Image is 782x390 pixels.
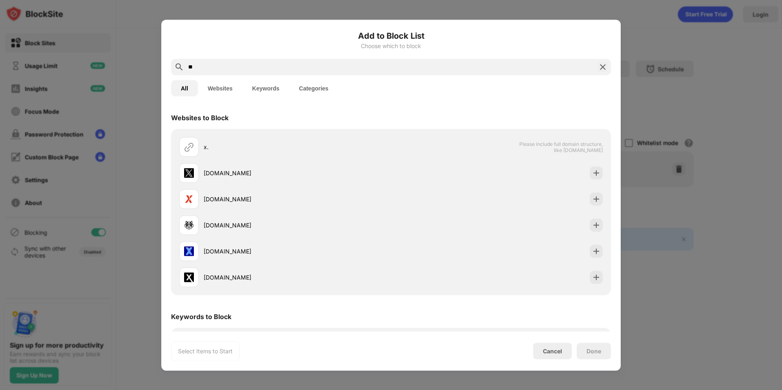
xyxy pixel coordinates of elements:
div: [DOMAIN_NAME] [204,247,391,256]
div: Keywords to Block [171,312,231,320]
img: search.svg [174,62,184,72]
img: url.svg [184,142,194,152]
img: favicons [184,272,194,282]
button: Websites [198,80,242,96]
div: Select Items to Start [178,347,233,355]
div: Choose which to block [171,42,611,49]
h6: Add to Block List [171,29,611,42]
button: Keywords [242,80,289,96]
img: favicons [184,220,194,230]
img: favicons [184,246,194,256]
div: Websites to Block [171,113,228,121]
div: [DOMAIN_NAME] [204,273,391,282]
div: Done [586,348,601,354]
button: Categories [289,80,338,96]
span: Please include full domain structure, like [DOMAIN_NAME] [519,141,603,153]
div: x. [204,143,391,151]
div: [DOMAIN_NAME] [204,221,391,229]
div: [DOMAIN_NAME] [204,169,391,177]
img: favicons [184,194,194,204]
img: search-close [598,62,608,72]
div: Cancel [543,348,562,355]
button: All [171,80,198,96]
div: [DOMAIN_NAME] [204,195,391,203]
img: favicons [184,168,194,178]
